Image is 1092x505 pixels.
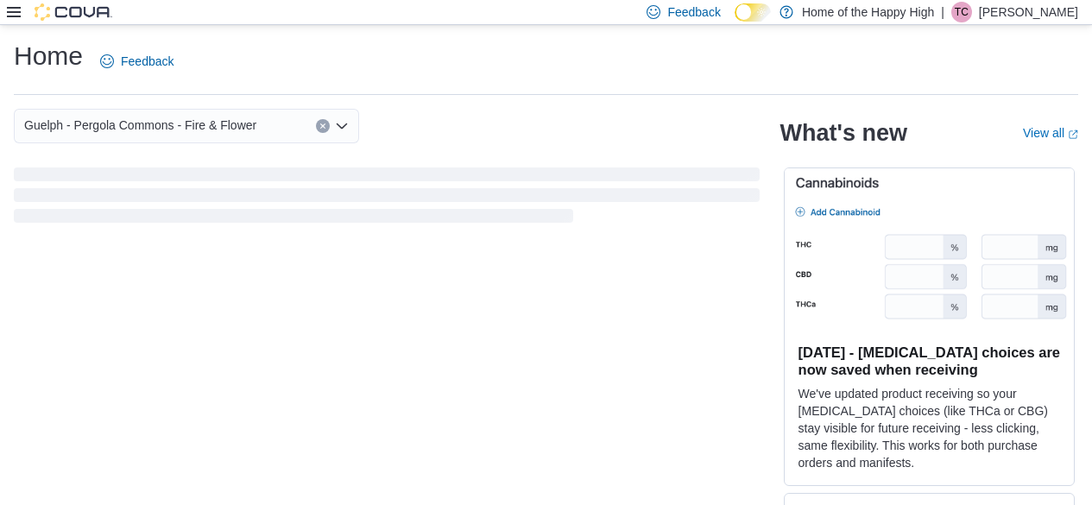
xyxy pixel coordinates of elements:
button: Open list of options [335,119,349,133]
span: Feedback [121,53,174,70]
h3: [DATE] - [MEDICAL_DATA] choices are now saved when receiving [798,344,1060,378]
span: Guelph - Pergola Commons - Fire & Flower [24,115,256,136]
p: [PERSON_NAME] [979,2,1078,22]
p: We've updated product receiving so your [MEDICAL_DATA] choices (like THCa or CBG) stay visible fo... [798,385,1060,471]
div: Taylor Corbett [951,2,972,22]
h1: Home [14,39,83,73]
a: Feedback [93,44,180,79]
span: Loading [14,171,760,226]
img: Cova [35,3,112,21]
button: Clear input [316,119,330,133]
p: | [941,2,944,22]
span: TC [955,2,969,22]
a: View allExternal link [1023,126,1078,140]
p: Home of the Happy High [802,2,934,22]
span: Feedback [667,3,720,21]
svg: External link [1068,129,1078,140]
h2: What's new [780,119,907,147]
input: Dark Mode [735,3,771,22]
